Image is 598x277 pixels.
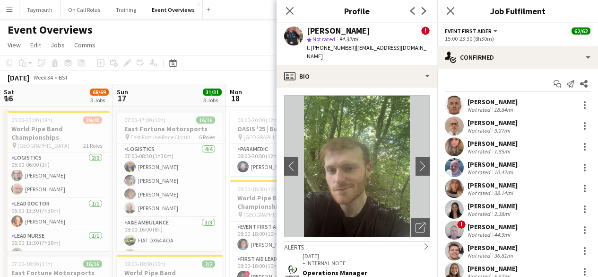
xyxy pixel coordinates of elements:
h3: Profile [277,5,437,17]
div: 9.27mi [492,127,512,134]
div: [PERSON_NAME] [468,202,518,210]
div: 3 Jobs [90,97,108,104]
h3: East Fortune Motorsports [117,125,223,133]
div: 1.85mi [492,148,512,155]
a: View [4,39,25,51]
h3: Job Fulfilment [437,5,598,17]
span: t. [PHONE_NUMBER] [307,44,356,51]
app-job-card: 05:00-23:00 (18h)39/40World Pipe Band Championships [GEOGRAPHIC_DATA]21 RolesLogistics2/205:00-06... [4,111,110,251]
div: Operations Manager [303,268,430,277]
span: Comms [74,41,95,49]
button: Training [108,0,144,19]
div: 2.38mi [492,210,512,217]
div: [PERSON_NAME] [468,243,518,252]
img: Crew avatar or photo [284,95,430,237]
span: Jobs [51,41,65,49]
span: 16/16 [196,116,215,124]
span: Mon [230,88,242,96]
div: 44.9mi [492,231,512,238]
span: | [EMAIL_ADDRESS][DOMAIN_NAME] [307,44,426,60]
span: 2/2 [202,260,215,268]
div: [PERSON_NAME] [468,98,518,106]
span: Not rated [312,36,335,43]
span: Week 34 [31,74,55,81]
button: Event First Aider [445,27,499,35]
span: 21 Roles [83,142,102,149]
button: On Call Rotas [61,0,108,19]
a: Edit [26,39,45,51]
span: Sat [4,88,14,96]
span: 68/69 [90,89,109,96]
app-card-role: Paramedic1/108:00-20:00 (12h)[PERSON_NAME] [230,144,336,176]
button: Event Overviews [144,0,203,19]
span: Edit [30,41,41,49]
span: ! [244,271,250,277]
span: ! [457,220,466,229]
div: Open photos pop-in [411,218,430,237]
p: – INTERNAL NOTE [303,259,430,267]
span: [GEOGRAPHIC_DATA] [243,134,295,141]
span: 08:00-18:00 (10h) [124,260,165,268]
div: 3 Jobs [203,97,221,104]
span: 31/31 [203,89,222,96]
span: 08:00-18:00 (10h) [237,186,278,193]
app-card-role: Lead Doctor1/106:00-13:30 (7h30m)[PERSON_NAME] [4,198,110,231]
div: [PERSON_NAME] [307,27,370,35]
span: Sun [117,88,128,96]
span: 6 Roles [199,134,215,141]
app-card-role: A&E Ambulance3/308:00-16:00 (8h)FIAT DX64 AOAFIAT DX65 AAK [117,217,223,277]
div: Not rated [468,231,492,238]
div: Not rated [468,106,492,113]
app-card-role: Event First Aider1/108:00-18:00 (10h)[PERSON_NAME] [230,222,336,254]
span: 07:00-18:00 (11h) [11,260,52,268]
p: [DATE] [303,252,430,259]
div: Alerts [284,241,430,251]
span: 16/16 [83,260,102,268]
a: Jobs [47,39,69,51]
span: Event First Aider [445,27,492,35]
h1: Event Overviews [8,23,93,37]
span: 62/62 [572,27,590,35]
div: 18.84mi [492,106,515,113]
app-job-card: 07:00-17:00 (10h)16/16East Fortune Motorsports East Fortune Race Circuit6 RolesLogistics4/407:00-... [117,111,223,251]
div: [PERSON_NAME] [468,139,518,148]
app-job-card: 08:00-20:00 (12h)1/1OASIS '25 | Build and Break [GEOGRAPHIC_DATA]1 RoleParamedic1/108:00-20:00 (1... [230,111,336,176]
div: 10.42mi [492,169,515,176]
span: View [8,41,21,49]
span: 16 [2,93,14,104]
h3: East Fortune Motorsports [4,268,110,277]
div: 36.81mi [492,252,515,259]
span: 18 [228,93,242,104]
span: [GEOGRAPHIC_DATA] [243,211,295,218]
div: Not rated [468,210,492,217]
button: Taymouth [19,0,61,19]
div: [PERSON_NAME] [468,160,518,169]
div: [PERSON_NAME] [468,223,518,231]
div: 15:00-23:30 (8h30m) [445,35,590,42]
app-card-role: Logistics2/205:00-06:00 (1h)[PERSON_NAME][PERSON_NAME] [4,152,110,198]
span: [GEOGRAPHIC_DATA] [17,142,69,149]
div: [DATE] [8,73,29,82]
span: 94.32mi [337,36,360,43]
span: 39/40 [83,116,102,124]
div: Confirmed [437,46,598,69]
div: BST [59,74,68,81]
div: Not rated [468,148,492,155]
div: [PERSON_NAME] [468,118,518,127]
div: Not rated [468,169,492,176]
div: Not rated [468,252,492,259]
a: Comms [70,39,99,51]
span: East Fortune Race Circuit [130,134,191,141]
span: 08:00-20:00 (12h) [237,116,278,124]
app-card-role: Lead Nurse1/106:00-13:30 (7h30m)[PERSON_NAME] [4,231,110,263]
div: Not rated [468,189,492,197]
div: Bio [277,65,437,88]
h3: World Pipe Band Championships - Break [230,194,336,211]
div: [PERSON_NAME] [468,264,518,273]
h3: OASIS '25 | Build and Break [230,125,336,133]
span: 05:00-23:00 (18h) [11,116,52,124]
div: 38.14mi [492,189,515,197]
